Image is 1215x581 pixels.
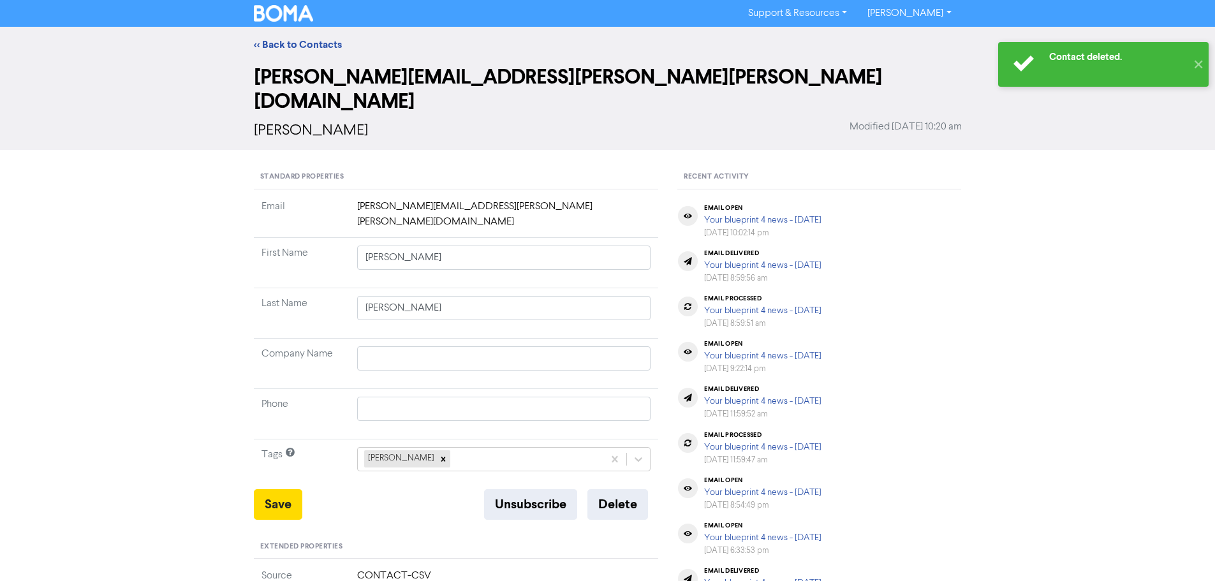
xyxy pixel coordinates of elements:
div: [DATE] 8:59:56 am [704,272,821,284]
div: [DATE] 8:59:51 am [704,318,821,330]
div: email open [704,204,821,212]
a: Your blueprint 4 news - [DATE] [704,261,821,270]
div: email processed [704,295,821,302]
a: Your blueprint 4 news - [DATE] [704,488,821,497]
div: [DATE] 11:59:47 am [704,454,821,466]
a: Support & Resources [738,3,857,24]
a: Your blueprint 4 news - [DATE] [704,533,821,542]
div: [DATE] 9:22:14 pm [704,363,821,375]
div: Recent Activity [677,165,961,189]
div: email open [704,476,821,484]
div: Standard Properties [254,165,659,189]
span: Modified [DATE] 10:20 am [850,119,962,135]
a: Your blueprint 4 news - [DATE] [704,216,821,224]
div: [DATE] 10:02:14 pm [704,227,821,239]
button: Save [254,489,302,520]
td: Email [254,199,350,238]
td: First Name [254,237,350,288]
a: [PERSON_NAME] [857,3,961,24]
span: [PERSON_NAME] [254,123,368,138]
a: Your blueprint 4 news - [DATE] [704,306,821,315]
img: BOMA Logo [254,5,314,22]
div: [DATE] 8:54:49 pm [704,499,821,511]
a: Your blueprint 4 news - [DATE] [704,351,821,360]
h2: [PERSON_NAME][EMAIL_ADDRESS][PERSON_NAME][PERSON_NAME][DOMAIN_NAME] [254,65,962,114]
div: email delivered [704,567,821,575]
iframe: Chat Widget [1151,520,1215,581]
div: email delivered [704,249,821,257]
div: [DATE] 11:59:52 am [704,408,821,420]
div: email processed [704,431,821,439]
td: Last Name [254,288,350,338]
a: Your blueprint 4 news - [DATE] [704,443,821,452]
td: Phone [254,388,350,439]
div: email open [704,522,821,529]
div: Contact deleted. [1049,50,1186,64]
div: [DATE] 6:33:53 pm [704,545,821,557]
td: Company Name [254,338,350,388]
div: [PERSON_NAME] [364,450,436,467]
td: Tags [254,439,350,489]
button: Delete [587,489,648,520]
div: Extended Properties [254,535,659,559]
td: [PERSON_NAME][EMAIL_ADDRESS][PERSON_NAME][PERSON_NAME][DOMAIN_NAME] [350,199,659,238]
div: email open [704,340,821,348]
a: << Back to Contacts [254,38,342,51]
button: Unsubscribe [484,489,577,520]
div: email delivered [704,385,821,393]
a: Your blueprint 4 news - [DATE] [704,397,821,406]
